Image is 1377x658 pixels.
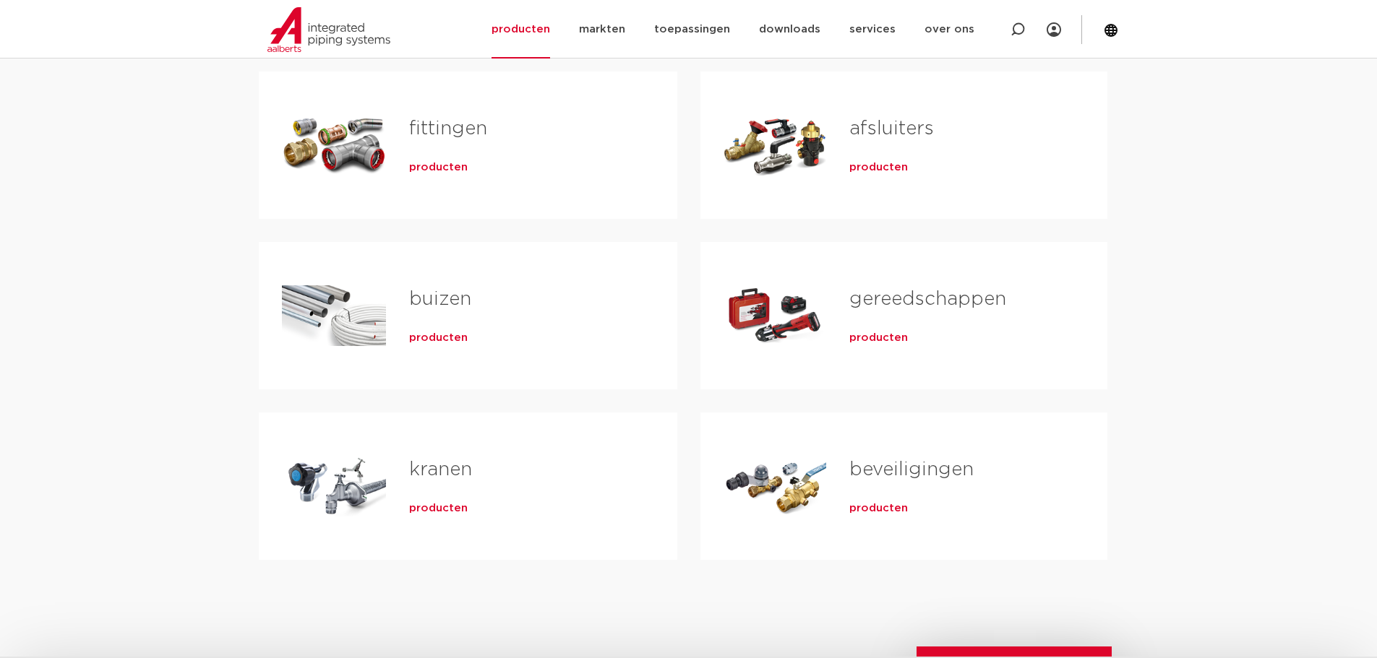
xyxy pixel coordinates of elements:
a: beveiligingen [849,460,974,479]
a: producten [849,501,908,516]
a: producten [409,331,468,345]
a: producten [409,501,468,516]
a: producten [849,160,908,175]
a: producten [849,331,908,345]
a: fittingen [409,119,487,138]
a: kranen [409,460,472,479]
a: gereedschappen [849,290,1006,308]
a: buizen [409,290,471,308]
a: afsluiters [849,119,934,138]
a: producten [409,160,468,175]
